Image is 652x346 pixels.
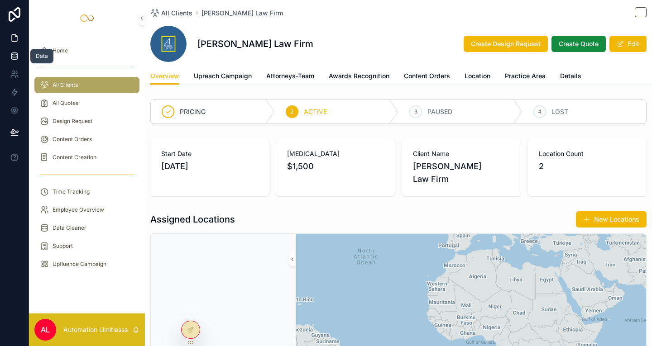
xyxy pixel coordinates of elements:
[505,68,546,86] a: Practice Area
[465,71,490,81] span: Location
[201,9,283,18] a: [PERSON_NAME] Law Firm
[559,39,599,48] span: Create Quote
[53,118,92,125] span: Design Request
[329,71,389,81] span: Awards Recognition
[414,108,417,115] span: 3
[161,9,192,18] span: All Clients
[404,71,450,81] span: Content Orders
[180,107,206,116] span: PRICING
[194,71,252,81] span: Upreach Campaign
[560,71,581,81] span: Details
[576,211,647,228] button: New Locations
[63,325,128,334] p: Automation Limitlesss
[413,160,510,185] span: [PERSON_NAME] Law Firm
[53,188,90,195] span: Time Tracking
[34,95,139,111] a: All Quotes
[34,238,139,254] a: Support
[413,149,510,158] span: Client Name
[551,36,606,52] button: Create Quote
[53,81,78,89] span: All Clients
[53,136,92,143] span: Content Orders
[53,206,104,213] span: Employee Overview
[609,36,647,52] button: Edit
[194,68,252,86] a: Upreach Campaign
[551,107,568,116] span: LOST
[34,131,139,147] a: Content Orders
[41,324,50,335] span: AL
[53,47,68,54] span: Home
[266,71,314,81] span: Attorneys-Team
[539,160,544,173] span: 2
[53,224,86,232] span: Data Cleaner
[505,71,546,81] span: Practice Area
[465,68,490,86] a: Location
[471,39,541,48] span: Create Design Request
[427,107,452,116] span: PAUSED
[304,107,327,116] span: ACTIVE
[197,38,313,50] h1: [PERSON_NAME] Law Firm
[34,202,139,218] a: Employee Overview
[34,256,139,272] a: Upfluence Campaign
[287,160,384,173] span: $1,500
[150,71,179,81] span: Overview
[53,100,78,107] span: All Quotes
[53,242,73,250] span: Support
[34,43,139,59] a: Home
[464,36,548,52] button: Create Design Request
[161,149,258,158] span: Start Date
[539,149,636,158] span: Location Count
[36,52,48,60] div: Data
[560,68,581,86] a: Details
[29,36,145,284] div: scrollable content
[34,184,139,200] a: Time Tracking
[34,77,139,93] a: All Clients
[161,160,258,173] span: [DATE]
[266,68,314,86] a: Attorneys-Team
[150,213,235,226] h1: Assigned Locations
[53,154,96,161] span: Content Creation
[53,261,106,268] span: Upfluence Campaign
[290,108,293,115] span: 2
[150,68,179,85] a: Overview
[538,108,542,115] span: 4
[150,9,192,18] a: All Clients
[34,220,139,236] a: Data Cleaner
[80,11,94,25] img: App logo
[287,149,384,158] span: [MEDICAL_DATA]
[329,68,389,86] a: Awards Recognition
[34,149,139,166] a: Content Creation
[34,113,139,129] a: Design Request
[404,68,450,86] a: Content Orders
